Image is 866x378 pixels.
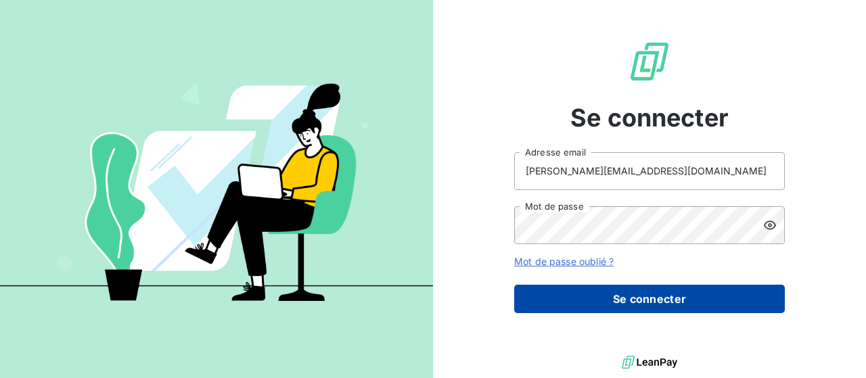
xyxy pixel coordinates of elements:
[514,285,785,313] button: Se connecter
[514,256,614,267] a: Mot de passe oublié ?
[622,352,677,373] img: logo
[570,99,729,136] span: Se connecter
[514,152,785,190] input: placeholder
[628,40,671,83] img: Logo LeanPay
